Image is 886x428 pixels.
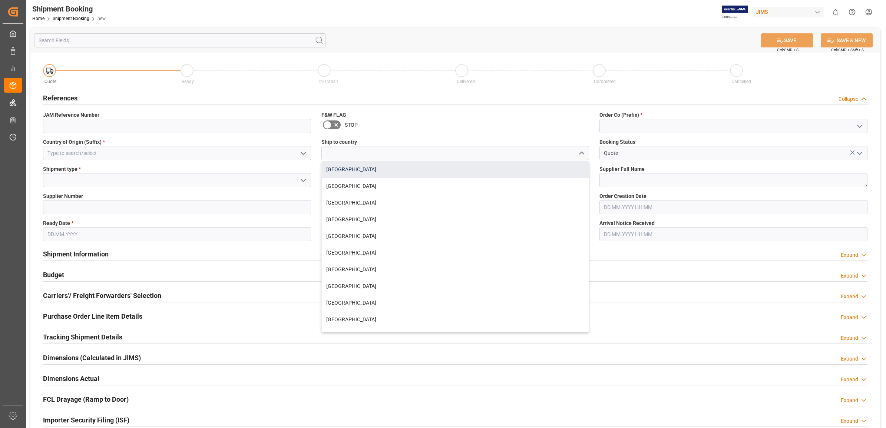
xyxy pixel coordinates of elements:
[43,332,122,342] h2: Tracking Shipment Details
[322,295,589,311] div: [GEOGRAPHIC_DATA]
[841,397,858,404] div: Expand
[841,313,858,321] div: Expand
[43,270,64,280] h2: Budget
[599,111,642,119] span: Order Co (Prefix)
[43,291,161,301] h2: Carriers'/ Freight Forwarders' Selection
[599,138,635,146] span: Booking Status
[32,16,44,21] a: Home
[831,47,864,53] span: Ctrl/CMD + Shift + S
[841,272,858,280] div: Expand
[32,3,106,14] div: Shipment Booking
[731,79,751,84] span: Cancelled
[53,16,89,21] a: Shipment Booking
[599,227,867,241] input: DD.MM.YYYY HH:MM
[753,7,824,17] div: JIMS
[853,120,864,132] button: open menu
[43,394,129,404] h2: FCL Drayage (Ramp to Door)
[777,47,799,53] span: Ctrl/CMD + S
[599,165,645,173] span: Supplier Full Name
[297,175,308,186] button: open menu
[43,93,77,103] h2: References
[43,353,141,363] h2: Dimensions (Calculated in JIMS)
[297,147,308,159] button: open menu
[761,33,813,47] button: SAVE
[322,228,589,245] div: [GEOGRAPHIC_DATA]
[322,161,589,178] div: [GEOGRAPHIC_DATA]
[753,5,827,19] button: JIMS
[575,147,586,159] button: close menu
[43,146,311,160] input: Type to search/select
[322,245,589,261] div: [GEOGRAPHIC_DATA]
[599,192,647,200] span: Order Creation Date
[321,111,346,119] span: F&W FLAG
[43,165,81,173] span: Shipment type
[34,33,326,47] input: Search Fields
[841,355,858,363] div: Expand
[841,334,858,342] div: Expand
[43,219,73,227] span: Ready Date
[827,4,844,20] button: show 0 new notifications
[322,261,589,278] div: [GEOGRAPHIC_DATA]
[43,374,99,384] h2: Dimensions Actual
[322,278,589,295] div: [GEOGRAPHIC_DATA]
[345,121,358,129] span: STOP
[182,79,194,84] span: Ready
[43,311,142,321] h2: Purchase Order Line Item Details
[321,138,357,146] span: Ship to country
[322,195,589,211] div: [GEOGRAPHIC_DATA]
[841,417,858,425] div: Expand
[839,95,858,103] div: Collapse
[43,415,129,425] h2: Importer Security Filing (ISF)
[43,227,311,241] input: DD.MM.YYYY
[853,147,864,159] button: open menu
[322,178,589,195] div: [GEOGRAPHIC_DATA]
[319,79,338,84] span: In-Transit
[43,111,99,119] span: JAM Reference Number
[844,4,860,20] button: Help Center
[43,192,83,200] span: Supplier Number
[841,293,858,301] div: Expand
[457,79,475,84] span: Delivered
[841,376,858,384] div: Expand
[841,251,858,259] div: Expand
[599,219,655,227] span: Arrival Notice Received
[722,6,748,19] img: Exertis%20JAM%20-%20Email%20Logo.jpg_1722504956.jpg
[322,328,589,345] div: [GEOGRAPHIC_DATA]
[594,79,616,84] span: Completed
[322,311,589,328] div: [GEOGRAPHIC_DATA]
[43,249,109,259] h2: Shipment Information
[43,138,105,146] span: Country of Origin (Suffix)
[322,211,589,228] div: [GEOGRAPHIC_DATA]
[599,200,867,214] input: DD.MM.YYYY HH:MM
[44,79,56,84] span: Quote
[821,33,873,47] button: SAVE & NEW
